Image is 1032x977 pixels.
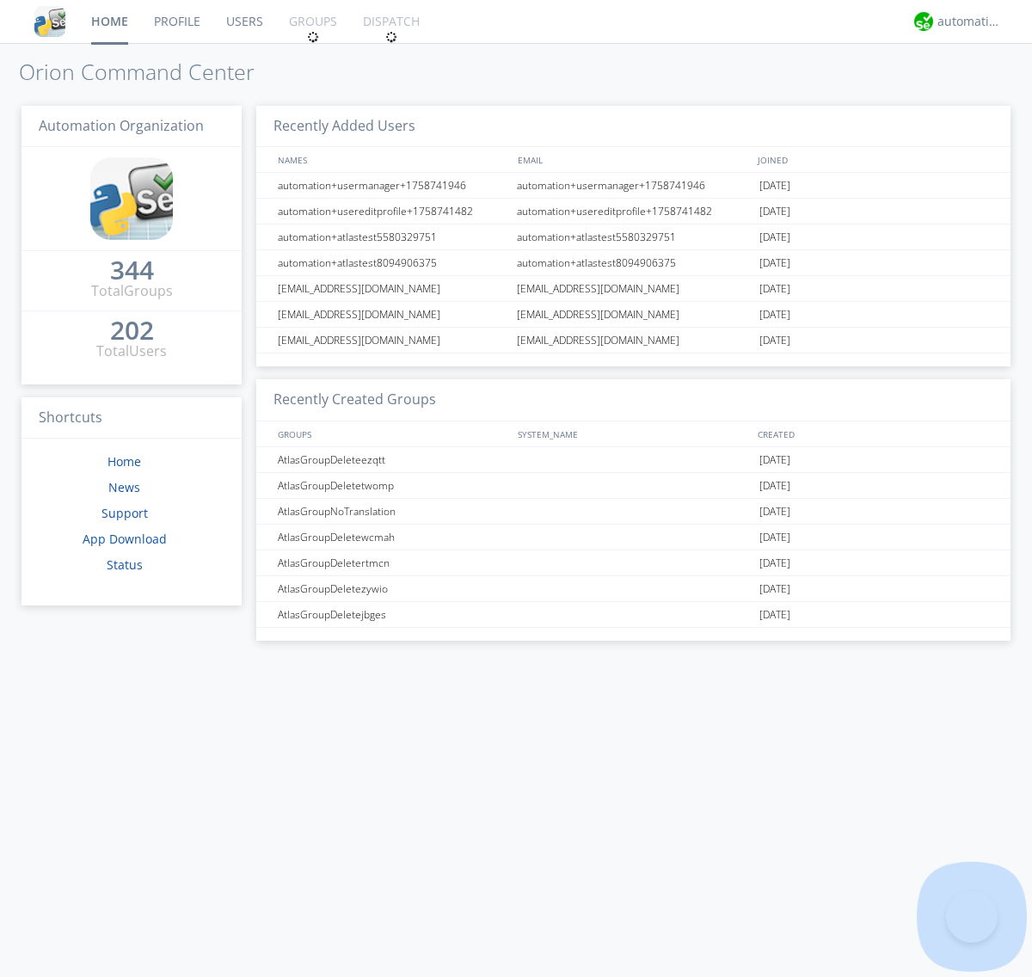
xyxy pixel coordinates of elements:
div: 344 [110,261,154,279]
a: AtlasGroupDeleteezqtt[DATE] [256,447,1010,473]
div: automation+atlastest5580329751 [513,224,755,249]
a: automation+usermanager+1758741946automation+usermanager+1758741946[DATE] [256,173,1010,199]
div: Total Groups [91,281,173,301]
a: AtlasGroupDeletewcmah[DATE] [256,525,1010,550]
span: [DATE] [759,173,790,199]
div: AtlasGroupDeleteezqtt [273,447,512,472]
div: automation+usereditprofile+1758741482 [513,199,755,224]
div: GROUPS [273,421,509,446]
h3: Recently Added Users [256,106,1010,148]
span: [DATE] [759,302,790,328]
img: cddb5a64eb264b2086981ab96f4c1ba7 [90,157,173,240]
a: AtlasGroupNoTranslation[DATE] [256,499,1010,525]
span: [DATE] [759,199,790,224]
div: SYSTEM_NAME [513,421,753,446]
div: CREATED [753,421,994,446]
div: [EMAIL_ADDRESS][DOMAIN_NAME] [513,276,755,301]
div: NAMES [273,147,509,172]
a: AtlasGroupDeletejbges[DATE] [256,602,1010,628]
span: Automation Organization [39,116,204,135]
a: automation+usereditprofile+1758741482automation+usereditprofile+1758741482[DATE] [256,199,1010,224]
a: AtlasGroupDeletetwomp[DATE] [256,473,1010,499]
div: 202 [110,322,154,339]
h3: Shortcuts [21,397,242,439]
a: 202 [110,322,154,341]
a: automation+atlastest5580329751automation+atlastest5580329751[DATE] [256,224,1010,250]
div: [EMAIL_ADDRESS][DOMAIN_NAME] [273,276,512,301]
a: Home [107,453,141,470]
span: [DATE] [759,499,790,525]
span: [DATE] [759,328,790,353]
div: AtlasGroupDeletezywio [273,576,512,601]
img: spin.svg [385,31,397,43]
span: [DATE] [759,224,790,250]
h3: Recently Created Groups [256,379,1010,421]
a: [EMAIL_ADDRESS][DOMAIN_NAME][EMAIL_ADDRESS][DOMAIN_NAME][DATE] [256,328,1010,353]
a: Support [101,505,148,521]
a: AtlasGroupDeletertmcn[DATE] [256,550,1010,576]
div: AtlasGroupDeletetwomp [273,473,512,498]
span: [DATE] [759,473,790,499]
div: AtlasGroupDeletertmcn [273,550,512,575]
div: AtlasGroupDeletewcmah [273,525,512,550]
iframe: Toggle Customer Support [946,891,998,943]
a: Status [107,556,143,573]
a: [EMAIL_ADDRESS][DOMAIN_NAME][EMAIL_ADDRESS][DOMAIN_NAME][DATE] [256,276,1010,302]
div: AtlasGroupDeletejbges [273,602,512,627]
div: [EMAIL_ADDRESS][DOMAIN_NAME] [513,328,755,353]
div: automation+atlastest8094906375 [273,250,512,275]
a: 344 [110,261,154,281]
span: [DATE] [759,276,790,302]
span: [DATE] [759,576,790,602]
div: [EMAIL_ADDRESS][DOMAIN_NAME] [513,302,755,327]
a: [EMAIL_ADDRESS][DOMAIN_NAME][EMAIL_ADDRESS][DOMAIN_NAME][DATE] [256,302,1010,328]
div: automation+atlastest5580329751 [273,224,512,249]
div: automation+usermanager+1758741946 [273,173,512,198]
div: JOINED [753,147,994,172]
img: spin.svg [307,31,319,43]
span: [DATE] [759,602,790,628]
div: automation+usermanager+1758741946 [513,173,755,198]
a: App Download [83,531,167,547]
div: AtlasGroupNoTranslation [273,499,512,524]
img: cddb5a64eb264b2086981ab96f4c1ba7 [34,6,65,37]
div: [EMAIL_ADDRESS][DOMAIN_NAME] [273,328,512,353]
span: [DATE] [759,550,790,576]
div: automation+atlastest8094906375 [513,250,755,275]
img: d2d01cd9b4174d08988066c6d424eccd [914,12,933,31]
span: [DATE] [759,525,790,550]
span: [DATE] [759,250,790,276]
a: News [108,479,140,495]
div: Total Users [96,341,167,361]
div: automation+atlas [937,13,1002,30]
div: [EMAIL_ADDRESS][DOMAIN_NAME] [273,302,512,327]
div: automation+usereditprofile+1758741482 [273,199,512,224]
div: EMAIL [513,147,753,172]
a: automation+atlastest8094906375automation+atlastest8094906375[DATE] [256,250,1010,276]
span: [DATE] [759,447,790,473]
a: AtlasGroupDeletezywio[DATE] [256,576,1010,602]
